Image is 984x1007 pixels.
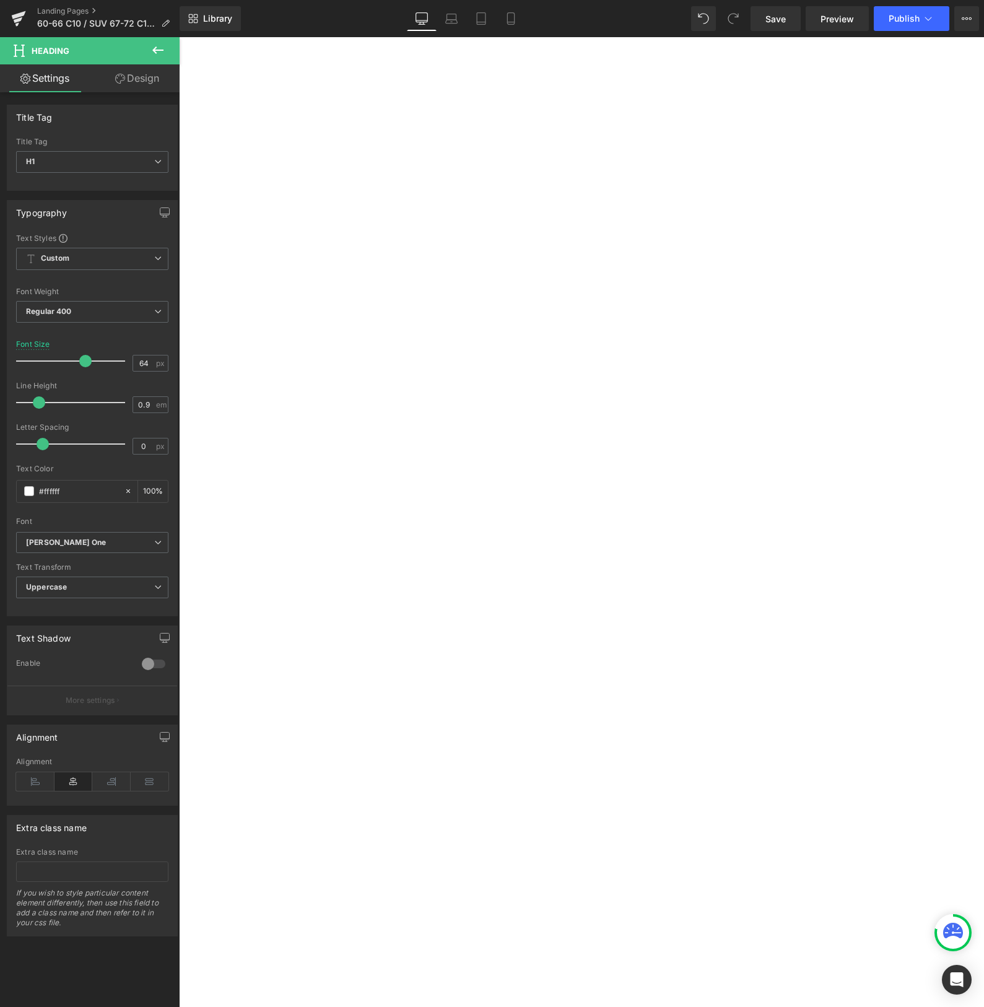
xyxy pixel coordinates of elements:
div: Extra class name [16,816,87,833]
div: If you wish to style particular content element differently, then use this field to add a class n... [16,888,168,936]
span: px [156,359,167,367]
a: Desktop [407,6,437,31]
b: Regular 400 [26,307,72,316]
span: em [156,401,167,409]
div: Typography [16,201,67,218]
div: Font [16,517,168,526]
span: Heading [32,46,69,56]
div: Text Shadow [16,626,71,643]
div: Line Height [16,381,168,390]
div: Text Color [16,464,168,473]
div: Text Transform [16,563,168,572]
a: Tablet [466,6,496,31]
button: Redo [721,6,746,31]
div: Font Weight [16,287,168,296]
div: Alignment [16,725,58,743]
a: Preview [806,6,869,31]
span: px [156,442,167,450]
b: Custom [41,253,69,264]
a: New Library [180,6,241,31]
p: More settings [66,695,115,706]
span: Library [203,13,232,24]
div: Extra class name [16,848,168,857]
button: Publish [874,6,949,31]
div: Title Tag [16,137,168,146]
div: Font Size [16,340,50,349]
a: Mobile [496,6,526,31]
a: Design [92,64,182,92]
div: Open Intercom Messenger [942,965,972,995]
span: Save [765,12,786,25]
button: More settings [7,686,177,715]
a: Landing Pages [37,6,180,16]
div: Text Styles [16,233,168,243]
i: [PERSON_NAME] One [26,538,106,548]
div: Letter Spacing [16,423,168,432]
div: % [138,481,168,502]
span: Preview [821,12,854,25]
div: Enable [16,658,129,671]
div: Alignment [16,757,168,766]
span: Publish [889,14,920,24]
b: H1 [26,157,35,166]
b: Uppercase [26,582,67,591]
input: Color [39,484,118,498]
span: 60-66 C10 / SUV 67-72 C10 / SUV LS SWAP [37,19,156,28]
a: Laptop [437,6,466,31]
button: Undo [691,6,716,31]
button: More [954,6,979,31]
div: Title Tag [16,105,53,123]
